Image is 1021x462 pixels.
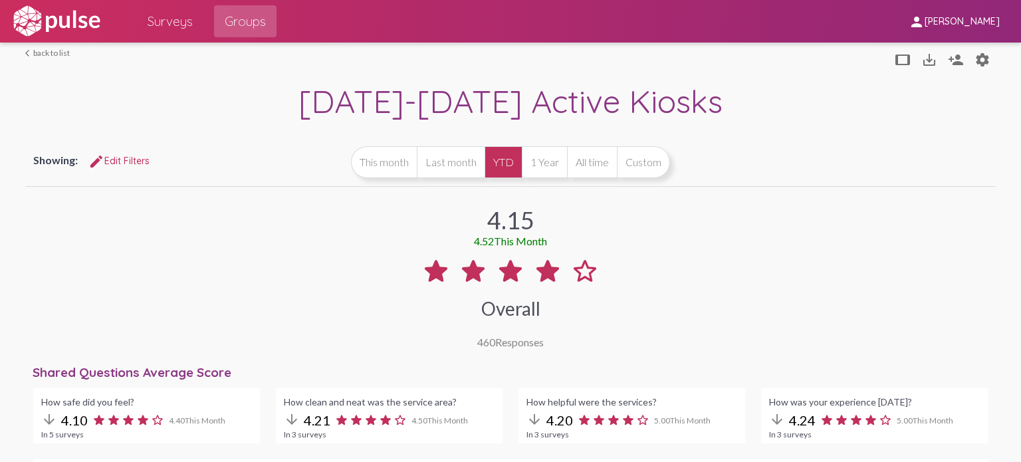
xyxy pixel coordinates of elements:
[78,149,160,173] button: Edit FiltersEdit Filters
[225,9,266,33] span: Groups
[546,412,573,428] span: 4.20
[148,9,193,33] span: Surveys
[769,396,980,407] div: How was your experience [DATE]?
[485,146,522,178] button: YTD
[41,396,252,407] div: How safe did you feel?
[185,415,225,425] span: This Month
[948,52,964,68] mat-icon: Person
[417,146,485,178] button: Last month
[88,154,104,170] mat-icon: Edit Filters
[526,396,737,407] div: How helpful were the services?
[526,411,542,427] mat-icon: arrow_downward
[943,46,969,72] button: Person
[522,146,567,178] button: 1 Year
[487,205,534,235] div: 4.15
[913,415,953,425] span: This Month
[477,336,495,348] span: 460
[61,412,88,428] span: 4.10
[137,5,203,37] a: Surveys
[769,411,785,427] mat-icon: arrow_downward
[25,49,33,57] mat-icon: arrow_back_ios
[11,5,102,38] img: white-logo.svg
[411,415,468,425] span: 4.50
[654,415,711,425] span: 5.00
[41,429,252,439] div: In 5 surveys
[898,9,1010,33] button: [PERSON_NAME]
[304,412,330,428] span: 4.21
[526,429,737,439] div: In 3 surveys
[789,412,816,428] span: 4.24
[916,46,943,72] button: Download
[889,46,916,72] button: tablet
[895,52,911,68] mat-icon: tablet
[567,146,617,178] button: All time
[974,52,990,68] mat-icon: Person
[897,415,953,425] span: 5.00
[925,16,1000,28] span: [PERSON_NAME]
[427,415,468,425] span: This Month
[41,411,57,427] mat-icon: arrow_downward
[670,415,711,425] span: This Month
[477,336,544,348] div: Responses
[474,235,547,247] div: 4.52
[769,429,980,439] div: In 3 surveys
[481,297,540,320] div: Overall
[25,81,995,124] div: [DATE]-[DATE] Active Kiosks
[969,46,996,72] button: Person
[921,52,937,68] mat-icon: Download
[284,411,300,427] mat-icon: arrow_downward
[33,154,78,166] span: Showing:
[214,5,277,37] a: Groups
[909,14,925,30] mat-icon: person
[284,396,495,407] div: How clean and neat was the service area?
[617,146,670,178] button: Custom
[169,415,225,425] span: 4.40
[25,48,70,58] a: back to list
[284,429,495,439] div: In 3 surveys
[33,364,996,380] div: Shared Questions Average Score
[88,155,150,167] span: Edit Filters
[494,235,547,247] span: This Month
[351,146,417,178] button: This month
